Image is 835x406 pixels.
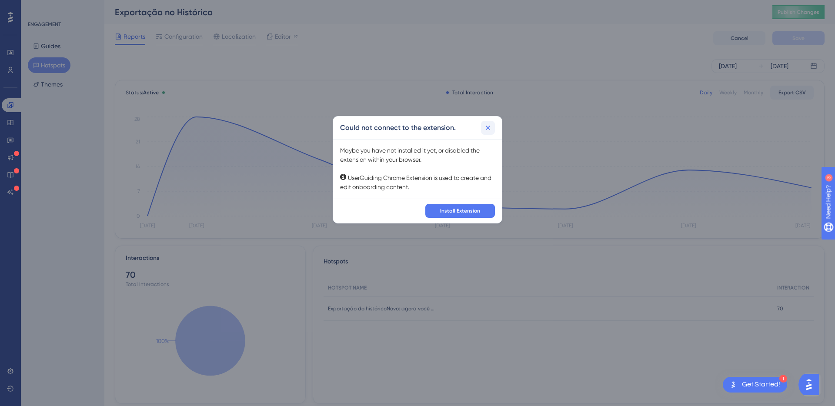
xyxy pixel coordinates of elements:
iframe: UserGuiding AI Assistant Launcher [798,372,825,398]
div: Maybe you have not installed it yet, or disabled the extension within your browser. UserGuiding C... [340,146,495,192]
span: Install Extension [440,207,480,214]
div: 1 [779,375,787,383]
span: Need Help? [20,2,54,13]
div: 3 [60,4,63,11]
h2: Could not connect to the extension. [340,123,456,133]
img: launcher-image-alternative-text [728,379,738,390]
div: Get Started! [742,380,780,389]
div: Open Get Started! checklist, remaining modules: 1 [723,377,787,393]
